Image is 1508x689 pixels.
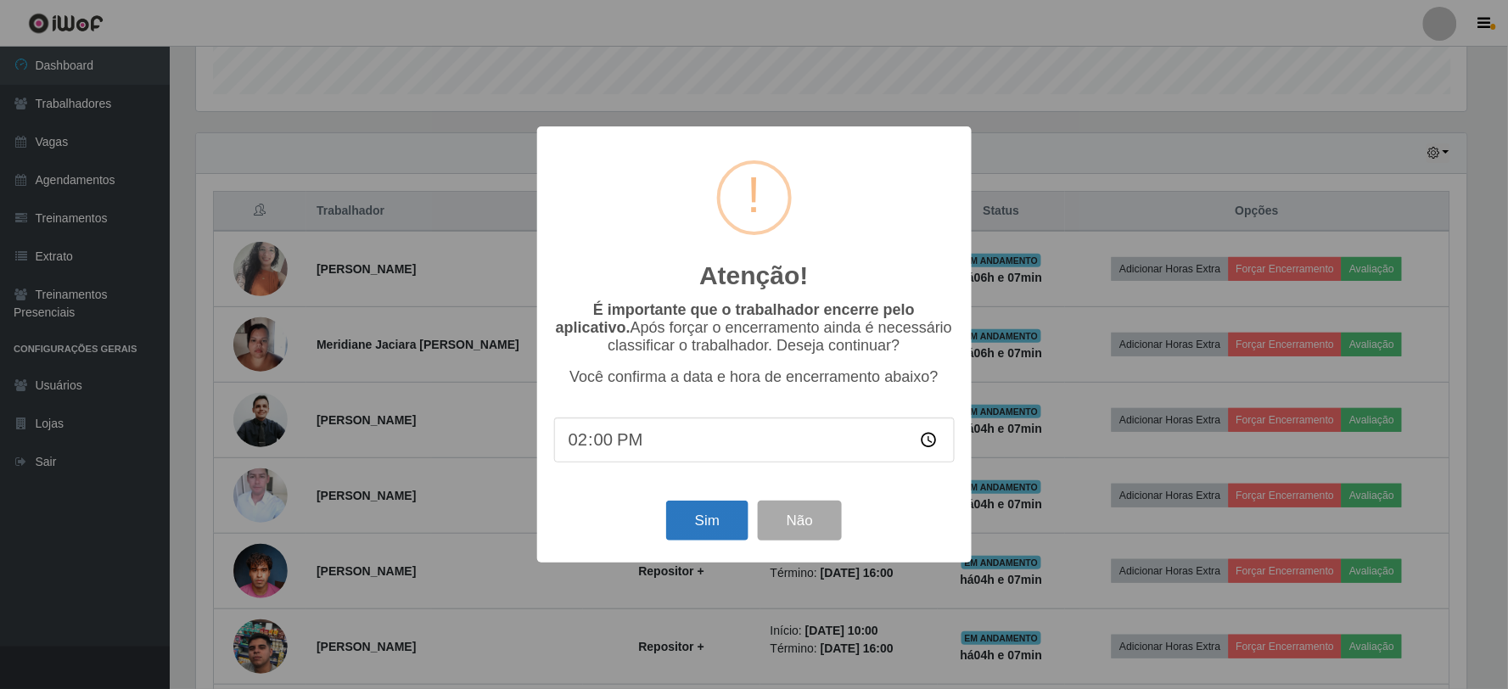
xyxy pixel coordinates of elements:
button: Sim [666,501,748,541]
p: Você confirma a data e hora de encerramento abaixo? [554,368,955,386]
h2: Atenção! [699,260,808,291]
b: É importante que o trabalhador encerre pelo aplicativo. [556,301,915,336]
p: Após forçar o encerramento ainda é necessário classificar o trabalhador. Deseja continuar? [554,301,955,355]
button: Não [758,501,842,541]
